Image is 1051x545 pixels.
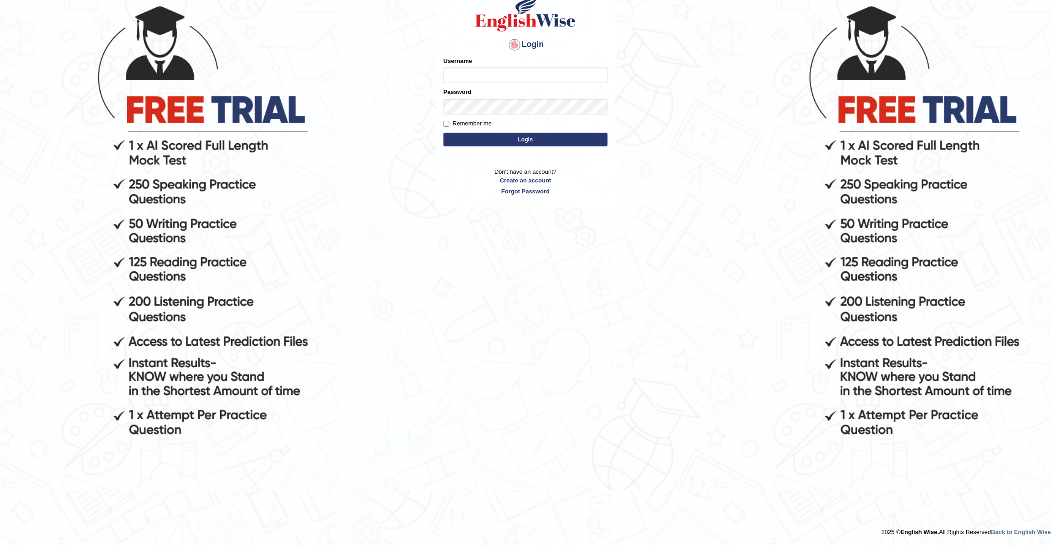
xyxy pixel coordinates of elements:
[443,176,608,185] a: Create an account
[443,57,472,65] label: Username
[901,529,939,535] strong: English Wise.
[443,88,471,96] label: Password
[991,529,1051,535] a: Back to English Wise
[443,133,608,146] button: Login
[443,119,492,128] label: Remember me
[443,37,608,52] h4: Login
[443,167,608,196] p: Don't have an account?
[443,187,608,196] a: Forgot Password
[443,121,449,127] input: Remember me
[881,523,1051,536] div: 2025 © All Rights Reserved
